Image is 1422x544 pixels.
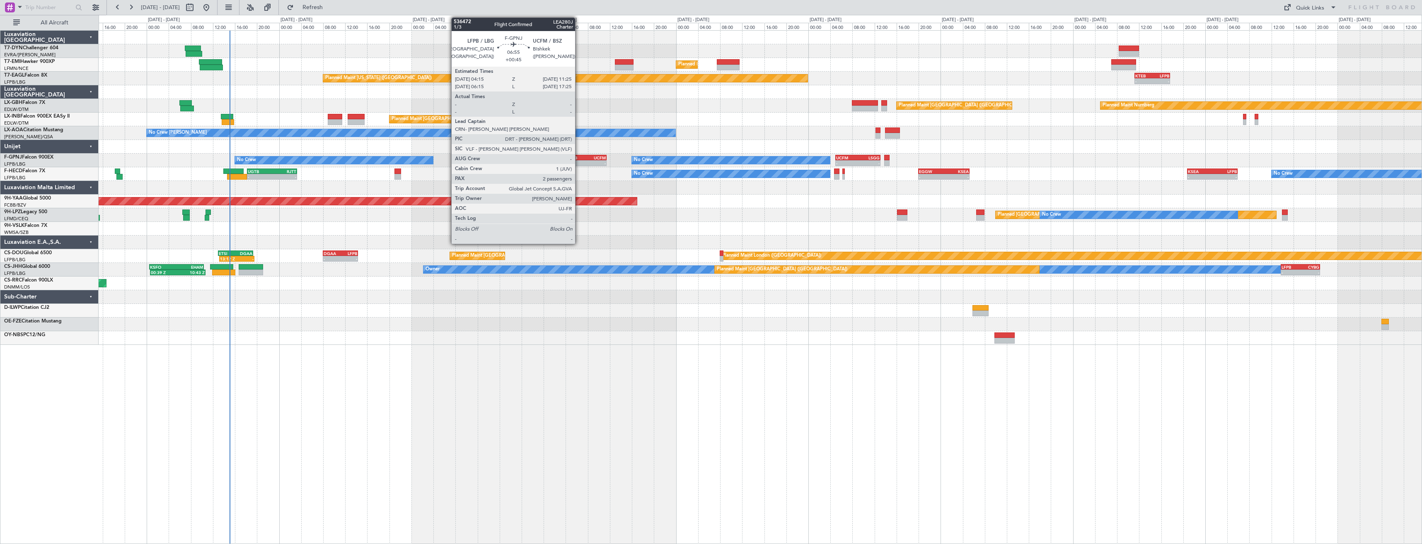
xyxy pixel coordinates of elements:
div: Planned Maint [GEOGRAPHIC_DATA] ([GEOGRAPHIC_DATA]) [717,263,847,276]
button: Quick Links [1279,1,1341,14]
a: [PERSON_NAME]/QSA [4,134,53,140]
div: 20:00 [654,23,676,30]
div: 16:00 [1029,23,1051,30]
div: 16:00 [1161,23,1183,30]
div: - [1135,79,1152,84]
div: No Crew [634,154,653,166]
a: FCBB/BZV [4,202,26,208]
a: 9H-LPZLegacy 500 [4,209,47,214]
a: F-HECDFalcon 7X [4,168,45,173]
div: UCFM [836,155,858,160]
div: 00:00 [1205,23,1227,30]
a: LFMN/NCE [4,65,29,72]
div: [DATE] - [DATE] [148,17,180,24]
div: Owner [426,263,440,276]
span: LX-AOA [4,128,23,132]
div: 16:00 [367,23,389,30]
div: 20:00 [919,23,941,30]
div: 08:00 [1117,23,1139,30]
div: 00:00 [1073,23,1095,30]
a: LFPB/LBG [4,175,26,181]
div: 08:00 [1249,23,1271,30]
div: - [1212,174,1237,179]
div: 12:00 [213,23,235,30]
div: 20:00 [257,23,279,30]
span: 9H-VSLK [4,223,24,228]
a: LFPB/LBG [4,257,26,263]
div: [DATE] - [DATE] [1339,17,1371,24]
div: - [919,174,944,179]
div: Planned Maint [GEOGRAPHIC_DATA] ([GEOGRAPHIC_DATA]) [452,250,583,262]
div: - [1188,174,1212,179]
div: 20:00 [1183,23,1205,30]
div: 04:00 [1227,23,1249,30]
span: LX-INB [4,114,20,119]
span: F-GPNJ [4,155,22,160]
div: 00:39 Z [151,270,178,275]
div: 04:00 [698,23,720,30]
div: - [587,161,606,166]
div: - [1152,79,1169,84]
div: 16:00 [897,23,919,30]
input: Trip Number [25,1,73,14]
div: 00:00 [676,23,698,30]
div: 00:00 [808,23,830,30]
div: 16:00 [1294,23,1316,30]
span: CS-DOU [4,250,24,255]
div: No Crew [1042,209,1061,221]
div: - [340,256,357,261]
div: DGAA [236,251,252,256]
a: CS-JHHGlobal 6000 [4,264,50,269]
div: UGTB [248,169,272,174]
div: [DATE] - [DATE] [677,17,709,24]
div: 20:00 [522,23,544,30]
div: 00:00 [941,23,963,30]
div: No Crew [237,154,256,166]
div: ETSI [219,251,235,256]
a: T7-EMIHawker 900XP [4,59,55,64]
div: 04:00 [169,23,191,30]
div: UCFM [587,155,606,160]
a: LX-AOACitation Mustang [4,128,63,132]
div: 04:00 [301,23,323,30]
div: 00:00 [1337,23,1359,30]
div: 08:00 [985,23,1007,30]
div: - [858,161,880,166]
div: 20:00 [125,23,147,30]
a: LFPB/LBG [4,79,26,85]
div: [DATE] - [DATE] [1207,17,1238,24]
a: EDLW/DTM [4,120,29,126]
a: OE-FZECitation Mustang [4,319,62,324]
div: 10:43 Z [178,270,205,275]
span: OE-FZE [4,319,22,324]
div: 04:00 [1360,23,1382,30]
div: 16:00 [500,23,522,30]
span: 9H-LPZ [4,209,21,214]
div: 16:00 [764,23,786,30]
a: 9H-VSLKFalcon 7X [4,223,47,228]
a: F-GPNJFalcon 900EX [4,155,53,160]
div: - [248,174,272,179]
span: T7-EAGL [4,73,24,78]
span: CS-RRC [4,278,22,283]
span: OY-NBS [4,332,23,337]
div: 13:12 Z [220,256,237,261]
div: RJTT [272,169,297,174]
span: D-ILWP [4,305,21,310]
div: LFPB [568,155,587,160]
div: 12:00 [478,23,500,30]
div: - [944,174,969,179]
div: 12:00 [345,23,367,30]
div: No Crew [634,168,653,180]
div: 08:00 [455,23,477,30]
div: Planned Maint London ([GEOGRAPHIC_DATA]) [722,250,821,262]
div: 04:00 [433,23,455,30]
div: 04:00 [830,23,852,30]
a: 9H-YAAGlobal 5000 [4,196,51,201]
button: All Aircraft [9,16,90,29]
a: LFPB/LBG [4,270,26,277]
a: OY-NBSPC12/NG [4,332,45,337]
div: - [836,161,858,166]
a: CS-RRCFalcon 900LX [4,278,53,283]
div: 08:00 [323,23,345,30]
